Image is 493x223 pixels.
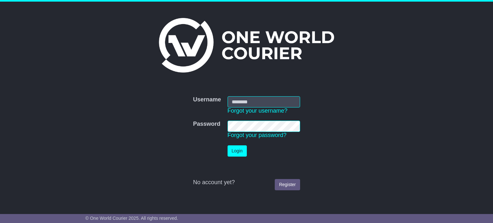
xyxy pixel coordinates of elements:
[193,96,221,103] label: Username
[275,179,300,190] a: Register
[228,107,288,114] a: Forgot your username?
[85,216,178,221] span: © One World Courier 2025. All rights reserved.
[193,121,220,128] label: Password
[228,132,287,138] a: Forgot your password?
[159,18,334,73] img: One World
[193,179,300,186] div: No account yet?
[228,145,247,157] button: Login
